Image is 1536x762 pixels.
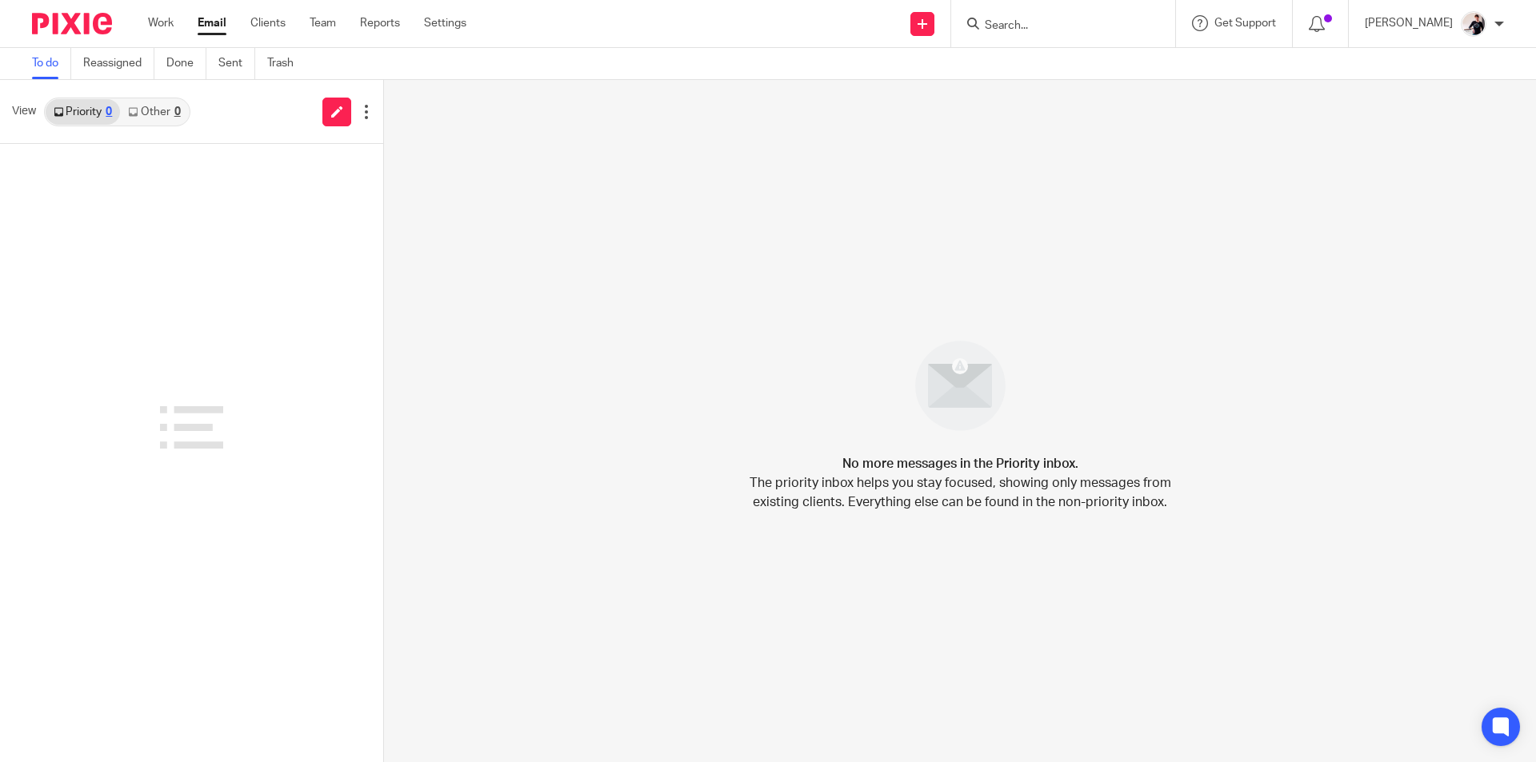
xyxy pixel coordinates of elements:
a: Reassigned [83,48,154,79]
div: 0 [106,106,112,118]
a: Work [148,15,174,31]
span: Get Support [1214,18,1276,29]
a: Email [198,15,226,31]
a: Team [310,15,336,31]
a: Done [166,48,206,79]
a: Trash [267,48,306,79]
a: Other0 [120,99,188,125]
img: Pixie [32,13,112,34]
img: AV307615.jpg [1461,11,1486,37]
p: The priority inbox helps you stay focused, showing only messages from existing clients. Everythin... [748,473,1172,512]
div: 0 [174,106,181,118]
p: [PERSON_NAME] [1365,15,1453,31]
a: Reports [360,15,400,31]
input: Search [983,19,1127,34]
span: View [12,103,36,120]
a: Priority0 [46,99,120,125]
h4: No more messages in the Priority inbox. [842,454,1078,473]
a: Clients [250,15,286,31]
a: Settings [424,15,466,31]
a: To do [32,48,71,79]
img: image [905,330,1016,441]
a: Sent [218,48,255,79]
